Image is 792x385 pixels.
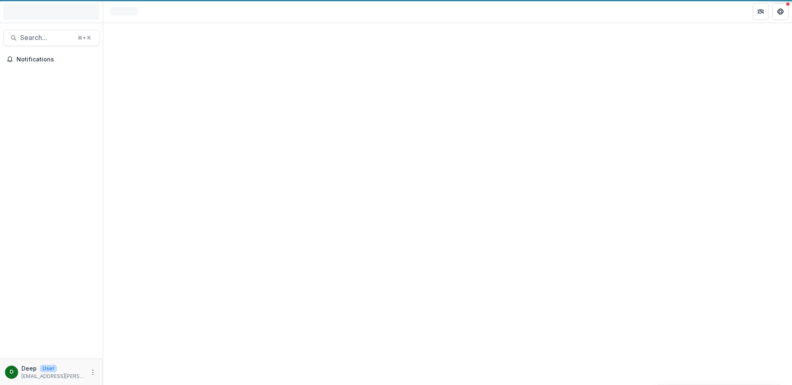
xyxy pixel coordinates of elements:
[40,365,57,372] p: User
[106,5,141,17] nav: breadcrumb
[772,3,789,20] button: Get Help
[21,373,85,380] p: [EMAIL_ADDRESS][PERSON_NAME][DOMAIN_NAME]
[10,369,14,375] div: Deep
[21,364,37,373] p: Deep
[76,33,92,42] div: ⌘ + K
[20,34,73,42] span: Search...
[3,53,99,66] button: Notifications
[3,30,99,46] button: Search...
[88,367,98,377] button: More
[752,3,769,20] button: Partners
[16,56,96,63] span: Notifications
